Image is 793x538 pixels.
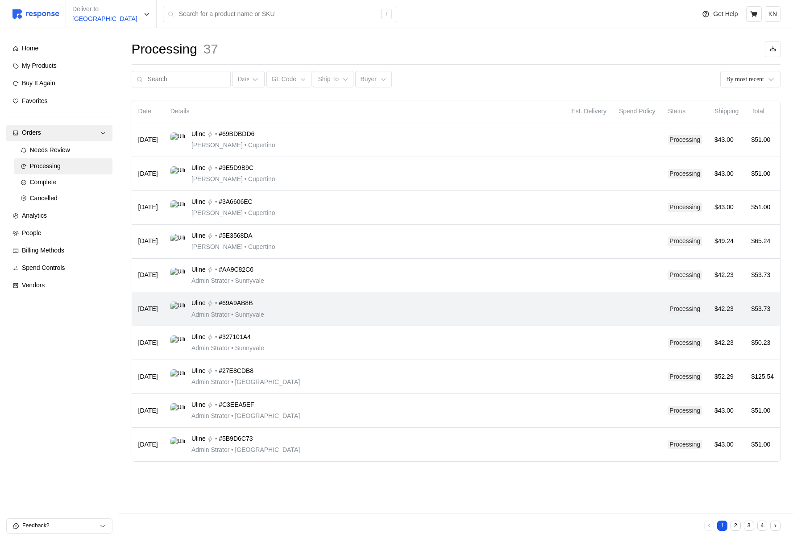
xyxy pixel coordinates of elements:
span: Vendors [22,281,45,289]
p: Processing [669,203,700,212]
p: Admin Strator [GEOGRAPHIC_DATA] [191,445,300,455]
p: Processing [669,406,700,416]
a: Favorites [6,93,112,109]
span: • [229,412,235,419]
span: Processing [30,162,61,170]
p: $43.00 [714,203,739,212]
a: People [6,225,112,241]
img: svg%3e [12,9,59,19]
span: #3A6606EC [219,197,253,207]
div: By most recent [726,74,764,84]
span: #5B9D6C73 [219,434,253,444]
button: GL Code [266,71,311,88]
p: Spend Policy [619,107,656,116]
p: $49.24 [714,236,739,246]
a: Spend Controls [6,260,112,276]
span: #AA9C82C6 [219,265,253,275]
img: Uline [170,166,185,181]
p: [DATE] [138,304,158,314]
p: [DATE] [138,440,158,450]
p: $43.00 [714,169,739,179]
p: $51.00 [751,135,774,145]
button: 3 [744,521,754,531]
p: $43.00 [714,440,739,450]
p: $51.00 [751,203,774,212]
img: Uline [170,335,185,350]
p: $125.54 [751,372,774,382]
span: #69A9AB8B [219,298,253,308]
button: 1 [717,521,727,531]
span: People [22,229,42,236]
button: KN [765,6,781,22]
div: / [381,9,392,20]
span: • [243,175,248,182]
img: Uline [170,437,185,452]
span: • [229,378,235,385]
span: Home [22,45,38,52]
span: Uline [191,129,206,139]
p: Buyer [360,74,377,84]
span: • [229,311,235,318]
p: Processing [669,440,700,450]
p: Processing [669,135,700,145]
p: • [215,197,217,207]
p: $53.73 [751,270,774,280]
p: Processing [669,169,700,179]
span: Uline [191,265,206,275]
span: #9E5D9B9C [219,163,253,173]
p: $42.23 [714,304,739,314]
p: [DATE] [138,236,158,246]
div: Orders [22,128,97,138]
a: Orders [6,125,112,141]
p: Processing [669,236,700,246]
p: $50.23 [751,338,774,348]
img: Uline [170,403,185,418]
p: Admin Strator Sunnyvale [191,343,264,353]
img: Uline [170,302,185,316]
p: $52.29 [714,372,739,382]
span: Analytics [22,212,47,219]
img: Uline [170,234,185,248]
p: Total [751,107,774,116]
span: #5E3568DA [219,231,253,241]
p: [DATE] [138,169,158,179]
span: • [243,141,248,149]
img: Uline [170,369,185,384]
p: $42.23 [714,338,739,348]
span: Uline [191,231,206,241]
a: Cancelled [14,190,112,207]
input: Search for a product name or SKU [179,6,377,22]
span: • [229,344,235,352]
p: Processing [669,270,700,280]
button: Feedback? [7,519,112,533]
span: Uline [191,197,206,207]
a: Home [6,41,112,57]
button: Get Help [697,6,743,23]
span: Billing Methods [22,247,64,254]
span: Uline [191,366,206,376]
h1: Processing [132,41,197,58]
p: • [215,265,217,275]
a: Buy It Again [6,75,112,91]
p: • [215,332,217,342]
p: Processing [669,338,700,348]
p: $65.24 [751,236,774,246]
p: $51.00 [751,169,774,179]
p: [DATE] [138,135,158,145]
p: Status [668,107,702,116]
span: Uline [191,298,206,308]
p: Ship To [318,74,339,84]
span: Complete [30,178,57,186]
p: Admin Strator [GEOGRAPHIC_DATA] [191,411,300,421]
p: Details [170,107,559,116]
p: [DATE] [138,406,158,416]
p: Get Help [713,9,738,19]
span: Uline [191,434,206,444]
span: #27E8CDB8 [219,366,253,376]
p: $51.00 [751,406,774,416]
p: GL Code [271,74,296,84]
span: #69BDBDD6 [219,129,254,139]
span: Uline [191,332,206,342]
span: Favorites [22,97,48,104]
span: Needs Review [30,146,70,153]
